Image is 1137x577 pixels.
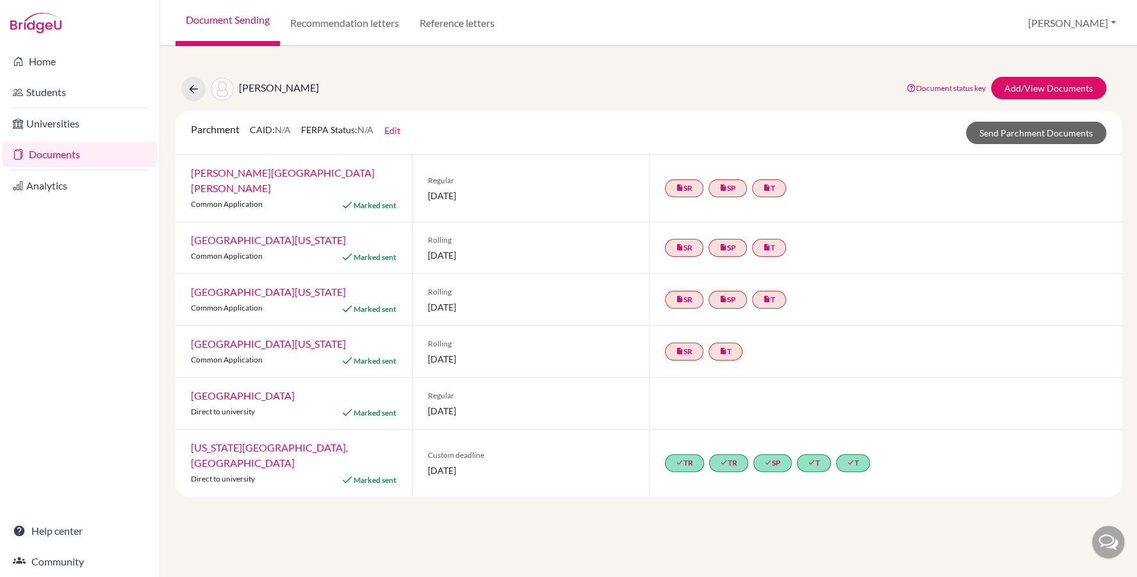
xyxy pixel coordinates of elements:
span: [DATE] [428,300,633,314]
span: [DATE] [428,404,633,418]
a: Students [3,79,157,105]
i: insert_drive_file [719,347,727,355]
i: insert_drive_file [719,295,727,303]
a: Documents [3,142,157,167]
a: insert_drive_fileSR [665,291,703,309]
i: insert_drive_file [676,347,683,355]
span: N/A [357,124,373,135]
i: insert_drive_file [676,295,683,303]
span: Direct to university [191,407,255,416]
a: doneT [797,454,831,472]
span: Regular [428,390,633,402]
span: Marked sent [354,356,397,366]
span: Custom deadline [428,450,633,461]
i: insert_drive_file [763,243,771,251]
a: insert_drive_fileT [752,179,786,197]
span: Common Application [191,303,263,313]
i: done [808,459,815,466]
i: insert_drive_file [719,184,727,191]
i: insert_drive_file [676,184,683,191]
a: insert_drive_fileSP [708,239,747,257]
span: Rolling [428,286,633,298]
a: doneSP [753,454,792,472]
span: [DATE] [428,189,633,202]
a: Universities [3,111,157,136]
span: [PERSON_NAME] [239,81,319,93]
span: Marked sent [354,408,397,418]
a: Document status key [906,83,986,93]
span: Common Application [191,199,263,209]
span: N/A [275,124,291,135]
a: Home [3,49,157,74]
a: Send Parchment Documents [966,122,1106,144]
a: Analytics [3,173,157,199]
a: insert_drive_fileSP [708,291,747,309]
a: [GEOGRAPHIC_DATA] [191,389,295,402]
i: insert_drive_file [763,184,771,191]
a: [US_STATE][GEOGRAPHIC_DATA], [GEOGRAPHIC_DATA] [191,441,348,469]
span: CAID: [250,124,291,135]
span: [DATE] [428,464,633,477]
a: doneTR [709,454,748,472]
span: Direct to university [191,474,255,484]
a: Help center [3,518,157,544]
a: insert_drive_fileSR [665,179,703,197]
span: Marked sent [354,304,397,314]
a: insert_drive_fileSP [708,179,747,197]
a: [GEOGRAPHIC_DATA][US_STATE] [191,337,346,350]
a: [PERSON_NAME][GEOGRAPHIC_DATA][PERSON_NAME] [191,167,375,194]
a: insert_drive_fileT [708,343,742,361]
span: [DATE] [428,352,633,366]
i: insert_drive_file [763,295,771,303]
span: Rolling [428,234,633,246]
a: insert_drive_fileSR [665,239,703,257]
span: Marked sent [354,200,397,210]
i: done [720,459,728,466]
a: doneTR [665,454,704,472]
a: insert_drive_fileT [752,239,786,257]
span: Common Application [191,355,263,364]
span: Help [29,9,56,20]
button: [PERSON_NAME] [1022,11,1122,35]
span: Marked sent [354,252,397,262]
a: Add/View Documents [991,77,1106,99]
button: Edit [384,123,401,138]
a: insert_drive_fileSR [665,343,703,361]
a: [GEOGRAPHIC_DATA][US_STATE] [191,286,346,298]
span: FERPA Status: [301,124,373,135]
span: Parchment [191,123,240,135]
a: doneT [836,454,870,472]
img: Bridge-U [10,13,61,33]
i: insert_drive_file [719,243,727,251]
span: Marked sent [354,475,397,485]
span: Common Application [191,251,263,261]
a: [GEOGRAPHIC_DATA][US_STATE] [191,234,346,246]
i: done [847,459,855,466]
i: done [676,459,683,466]
i: insert_drive_file [676,243,683,251]
span: Regular [428,175,633,186]
span: [DATE] [428,248,633,262]
a: insert_drive_fileT [752,291,786,309]
a: Community [3,549,157,574]
i: done [764,459,772,466]
span: Rolling [428,338,633,350]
